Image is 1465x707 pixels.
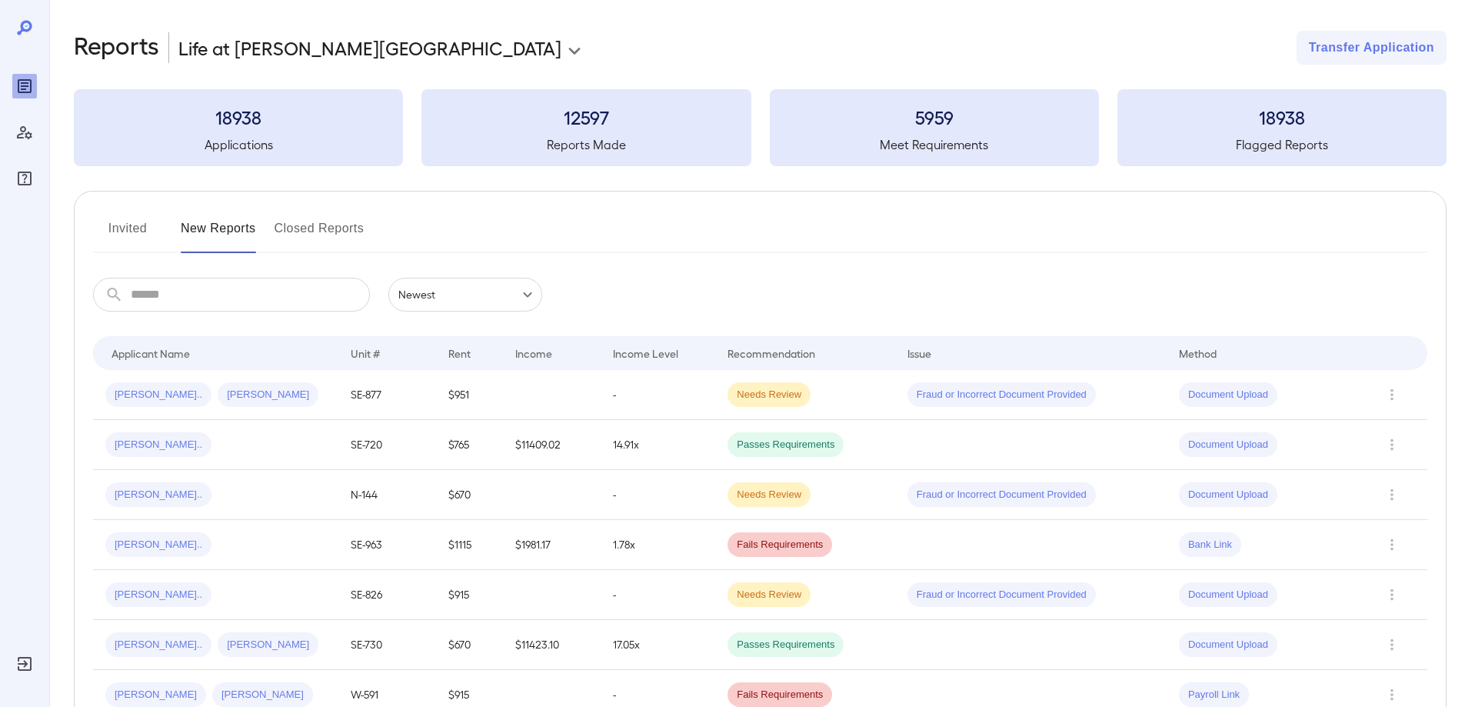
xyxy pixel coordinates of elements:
td: $1115 [436,520,503,570]
td: $670 [436,620,503,670]
td: SE-877 [338,370,436,420]
h5: Meet Requirements [770,135,1099,154]
span: [PERSON_NAME].. [105,438,211,452]
div: Income Level [613,344,678,362]
td: 17.05x [601,620,715,670]
span: Document Upload [1179,638,1277,652]
span: Passes Requirements [728,638,844,652]
td: $915 [436,570,503,620]
summary: 18938Applications12597Reports Made5959Meet Requirements18938Flagged Reports [74,89,1447,166]
td: SE-826 [338,570,436,620]
div: Applicant Name [112,344,190,362]
div: Method [1179,344,1217,362]
td: SE-730 [338,620,436,670]
h3: 18938 [1117,105,1447,129]
span: [PERSON_NAME].. [105,488,211,502]
button: Row Actions [1380,482,1404,507]
span: Payroll Link [1179,688,1249,702]
span: Needs Review [728,488,811,502]
span: [PERSON_NAME].. [105,388,211,402]
button: Row Actions [1380,532,1404,557]
td: $11423.10 [503,620,601,670]
button: Invited [93,216,162,253]
div: Rent [448,344,473,362]
span: Fraud or Incorrect Document Provided [907,588,1096,602]
span: Fails Requirements [728,538,832,552]
h5: Flagged Reports [1117,135,1447,154]
div: Reports [12,74,37,98]
span: Fraud or Incorrect Document Provided [907,488,1096,502]
div: Issue [907,344,932,362]
div: Log Out [12,652,37,676]
p: Life at [PERSON_NAME][GEOGRAPHIC_DATA] [178,35,561,60]
h2: Reports [74,31,159,65]
td: N-144 [338,470,436,520]
td: $1981.17 [503,520,601,570]
span: [PERSON_NAME] [218,388,318,402]
td: $11409.02 [503,420,601,470]
span: [PERSON_NAME].. [105,638,211,652]
span: Fraud or Incorrect Document Provided [907,388,1096,402]
span: Needs Review [728,388,811,402]
td: - [601,370,715,420]
div: FAQ [12,166,37,191]
button: Row Actions [1380,582,1404,607]
h3: 12597 [421,105,751,129]
h3: 5959 [770,105,1099,129]
span: [PERSON_NAME] [218,638,318,652]
div: Newest [388,278,542,312]
button: Row Actions [1380,632,1404,657]
span: Needs Review [728,588,811,602]
td: $670 [436,470,503,520]
h5: Applications [74,135,403,154]
button: Row Actions [1380,432,1404,457]
span: [PERSON_NAME] [212,688,313,702]
span: Document Upload [1179,588,1277,602]
td: $951 [436,370,503,420]
h5: Reports Made [421,135,751,154]
td: 14.91x [601,420,715,470]
span: Document Upload [1179,438,1277,452]
h3: 18938 [74,105,403,129]
button: New Reports [181,216,256,253]
td: - [601,470,715,520]
td: 1.78x [601,520,715,570]
div: Income [515,344,552,362]
div: Unit # [351,344,380,362]
span: Bank Link [1179,538,1241,552]
span: Document Upload [1179,388,1277,402]
span: [PERSON_NAME] [105,688,206,702]
button: Closed Reports [275,216,365,253]
span: Document Upload [1179,488,1277,502]
td: SE-720 [338,420,436,470]
span: [PERSON_NAME].. [105,538,211,552]
span: Passes Requirements [728,438,844,452]
td: SE-963 [338,520,436,570]
button: Row Actions [1380,382,1404,407]
div: Manage Users [12,120,37,145]
button: Row Actions [1380,682,1404,707]
span: Fails Requirements [728,688,832,702]
button: Transfer Application [1297,31,1447,65]
div: Recommendation [728,344,815,362]
td: - [601,570,715,620]
span: [PERSON_NAME].. [105,588,211,602]
td: $765 [436,420,503,470]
